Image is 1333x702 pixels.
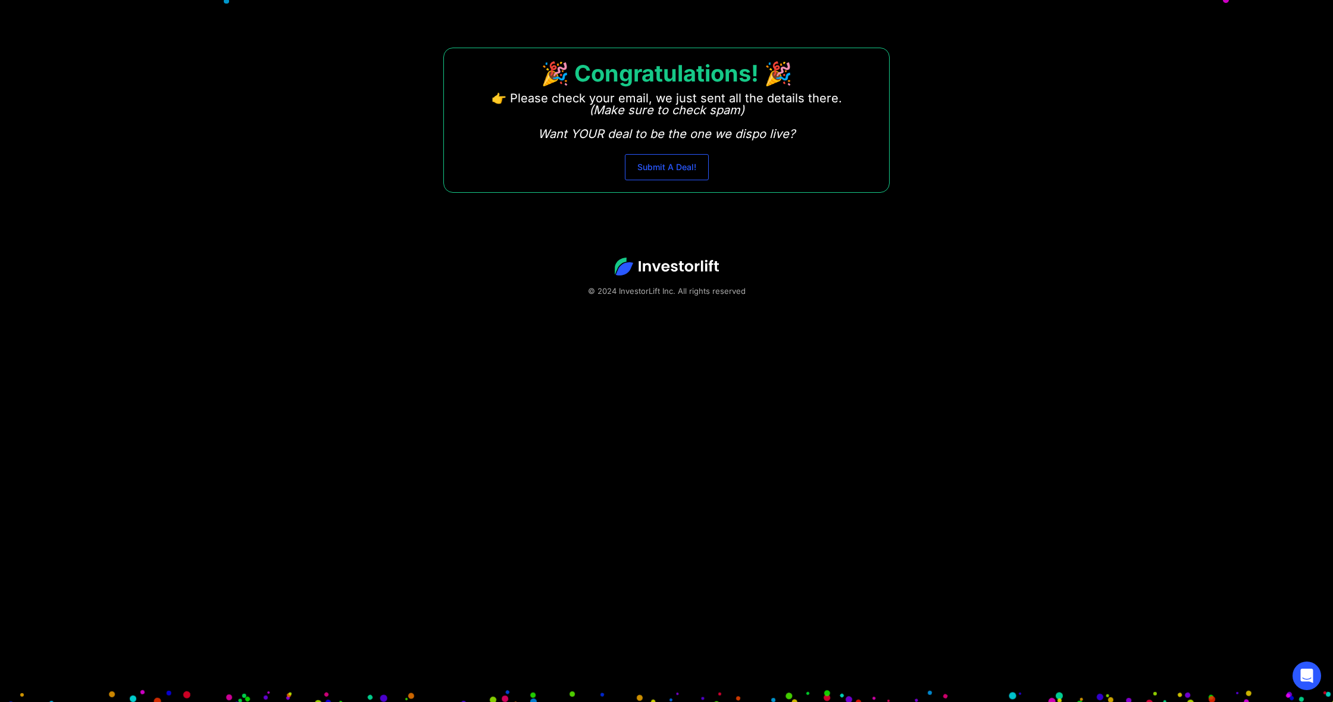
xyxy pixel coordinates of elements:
[538,103,795,141] em: (Make sure to check spam) Want YOUR deal to be the one we dispo live?
[42,285,1291,297] div: © 2024 InvestorLift Inc. All rights reserved
[1293,662,1321,690] div: Open Intercom Messenger
[541,59,792,87] strong: 🎉 Congratulations! 🎉
[625,154,709,180] a: Submit A Deal!
[492,92,842,140] p: 👉 Please check your email, we just sent all the details there. ‍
